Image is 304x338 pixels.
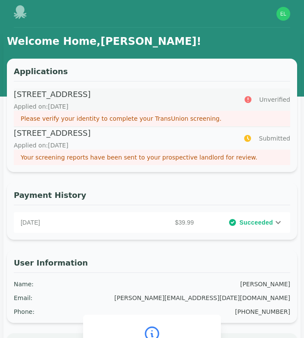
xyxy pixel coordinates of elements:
[115,294,290,302] div: [PERSON_NAME][EMAIL_ADDRESS][DATE][DOMAIN_NAME]
[14,127,233,139] p: [STREET_ADDRESS]
[240,280,290,288] div: [PERSON_NAME]
[14,280,34,288] div: Name :
[14,212,290,233] div: [DATE]$39.99Succeeded
[14,66,290,81] h3: Applications
[14,257,290,273] h3: User Information
[14,102,233,111] p: Applied on: [DATE]
[109,218,197,227] p: $39.99
[235,307,290,316] div: [PHONE_NUMBER]
[259,95,290,104] span: Unverified
[14,307,34,316] div: Phone :
[21,153,283,162] p: Your screening reports have been sent to your prospective landlord for review.
[7,34,297,48] h1: Welcome Home, [PERSON_NAME] !
[14,294,33,302] div: Email :
[239,218,273,227] span: Succeeded
[14,141,233,150] p: Applied on: [DATE]
[14,189,290,205] h3: Payment History
[14,88,233,100] p: [STREET_ADDRESS]
[259,134,290,143] span: Submitted
[21,114,283,123] p: Please verify your identity to complete your TransUnion screening.
[21,218,109,227] p: [DATE]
